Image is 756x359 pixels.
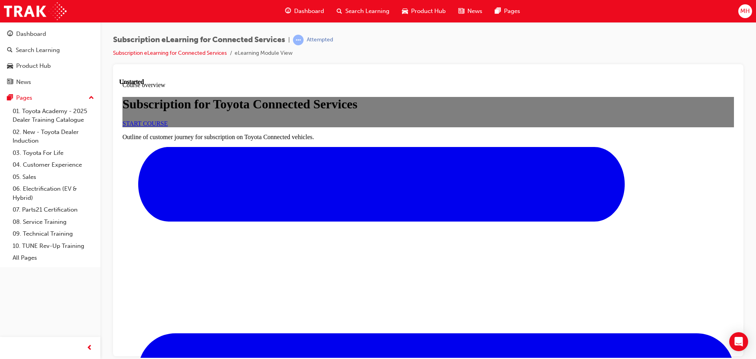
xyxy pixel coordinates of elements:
[330,3,396,19] a: search-iconSearch Learning
[467,7,482,16] span: News
[293,35,304,45] span: learningRecordVerb_ATTEMPT-icon
[489,3,526,19] a: pages-iconPages
[9,240,97,252] a: 10. TUNE Rev-Up Training
[3,42,48,48] a: START COURSE
[337,6,342,16] span: search-icon
[396,3,452,19] a: car-iconProduct Hub
[9,171,97,183] a: 05. Sales
[9,126,97,147] a: 02. New - Toyota Dealer Induction
[7,95,13,102] span: pages-icon
[504,7,520,16] span: Pages
[87,343,93,353] span: prev-icon
[7,47,13,54] span: search-icon
[3,75,97,89] a: News
[9,147,97,159] a: 03. Toyota For Life
[89,93,94,103] span: up-icon
[9,183,97,204] a: 06. Electrification (EV & Hybrid)
[113,35,285,45] span: Subscription eLearning for Connected Services
[7,63,13,70] span: car-icon
[740,7,750,16] span: MH
[3,91,97,105] button: Pages
[3,25,97,91] button: DashboardSearch LearningProduct HubNews
[307,36,333,44] div: Attempted
[288,35,290,45] span: |
[294,7,324,16] span: Dashboard
[452,3,489,19] a: news-iconNews
[113,50,227,56] a: Subscription eLearning for Connected Services
[9,252,97,264] a: All Pages
[9,228,97,240] a: 09. Technical Training
[4,2,67,20] img: Trak
[9,204,97,216] a: 07. Parts21 Certification
[729,332,748,351] div: Open Intercom Messenger
[7,31,13,38] span: guage-icon
[3,43,97,58] a: Search Learning
[16,30,46,39] div: Dashboard
[738,4,752,18] button: MH
[9,216,97,228] a: 08. Service Training
[9,159,97,171] a: 04. Customer Experience
[3,55,615,62] p: Outline of customer journey for subscription on Toyota Connected vehicles.
[16,46,60,55] div: Search Learning
[16,61,51,71] div: Product Hub
[3,59,97,73] a: Product Hub
[345,7,389,16] span: Search Learning
[3,3,46,10] span: Course overview
[402,6,408,16] span: car-icon
[235,49,293,58] li: eLearning Module View
[16,93,32,102] div: Pages
[7,79,13,86] span: news-icon
[3,19,615,33] h1: Subscription for Toyota Connected Services
[16,78,31,87] div: News
[279,3,330,19] a: guage-iconDashboard
[495,6,501,16] span: pages-icon
[3,27,97,41] a: Dashboard
[9,105,97,126] a: 01. Toyota Academy - 2025 Dealer Training Catalogue
[458,6,464,16] span: news-icon
[411,7,446,16] span: Product Hub
[285,6,291,16] span: guage-icon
